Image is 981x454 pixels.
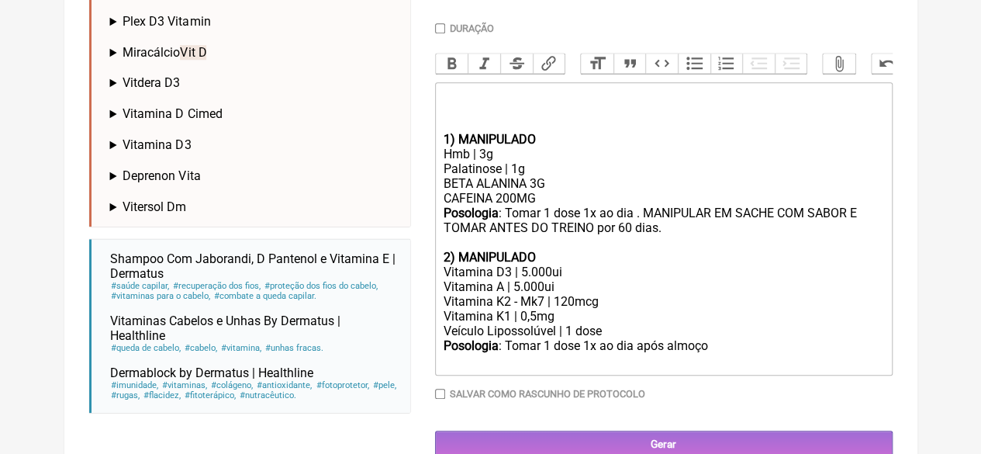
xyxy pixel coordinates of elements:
[110,45,398,60] summary: MiracálcioVit D
[264,281,378,291] span: proteção dos fios do cabelo
[123,75,180,90] span: Vitdera D3
[443,265,883,279] div: Vitamina D3 | 5.000ui
[443,338,498,353] strong: Posologia
[443,132,535,147] strong: 1) MANIPULADO
[256,380,313,390] span: antioxidante
[110,14,398,29] summary: Plex D3 Vitamin
[443,279,883,294] div: Vitamina A | 5.000ui
[110,137,398,152] summary: Vitamina D3
[123,199,186,214] span: Vitersol Dm
[123,45,206,60] span: Miracálcio
[184,343,218,353] span: cabelo
[110,390,140,400] span: rugas
[123,106,222,121] span: Vitamina D Cimed
[775,54,807,74] button: Increase Level
[184,390,237,400] span: fitoterápico
[239,390,297,400] span: nutracêutico
[110,380,159,390] span: imunidade
[220,343,262,353] span: vitamina
[210,380,254,390] span: colágeno
[443,161,883,176] div: Palatinose | 1g
[443,309,883,324] div: Vitamina K1 | 0,5mg
[123,168,200,183] span: Deprenon Vita
[180,45,206,60] span: Vit D
[264,343,324,353] span: unhas fracas
[110,281,170,291] span: saúde capilar
[443,206,883,250] div: : Tomar 1 dose 1x ao dia . MANIPULAR EM SACHE COM SABOR E TOMAR ANTES DO TREINO por 60 dias.
[443,147,883,161] div: Hmb | 3g
[110,343,181,353] span: queda de cabelo
[213,291,317,301] span: combate a queda capilar
[872,54,904,74] button: Undo
[143,390,181,400] span: flacidez
[110,251,396,281] span: Shampoo Com Jaborandi, D Pantenol e Vitamina E | Dermatus
[110,75,398,90] summary: Vitdera D3
[123,14,210,29] span: Plex D3 Vitamin
[450,388,645,400] label: Salvar como rascunho de Protocolo
[110,106,398,121] summary: Vitamina D Cimed
[710,54,743,74] button: Numbers
[110,168,398,183] summary: Deprenon Vita
[110,314,340,343] span: Vitaminas Cabelos e Unhas By Dermatus | Healthline
[110,366,313,380] span: Dermablock by Dermatus | Healthline
[533,54,565,74] button: Link
[123,137,191,152] span: Vitamina D3
[450,23,494,34] label: Duração
[443,338,883,369] div: : Tomar 1 dose 1x ao dia após almoço ㅤ
[443,324,883,338] div: Veículo Lipossolúvel | 1 dose
[172,281,261,291] span: recuperação dos fios
[468,54,500,74] button: Italic
[500,54,533,74] button: Strikethrough
[443,250,535,265] strong: 2) MANIPULADO
[372,380,397,390] span: pele
[581,54,613,74] button: Heading
[110,199,398,214] summary: Vitersol Dm
[823,54,855,74] button: Attach Files
[443,294,883,309] div: Vitamina K2 - Mk7 | 120mcg
[645,54,678,74] button: Code
[678,54,710,74] button: Bullets
[315,380,369,390] span: fotoprotetor
[613,54,646,74] button: Quote
[436,54,468,74] button: Bold
[110,291,211,301] span: vitaminas para o cabelo
[443,206,498,220] strong: Posologia
[742,54,775,74] button: Decrease Level
[161,380,208,390] span: vitaminas
[443,176,883,206] div: BETA ALANINA 3G CAFEINA 200MG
